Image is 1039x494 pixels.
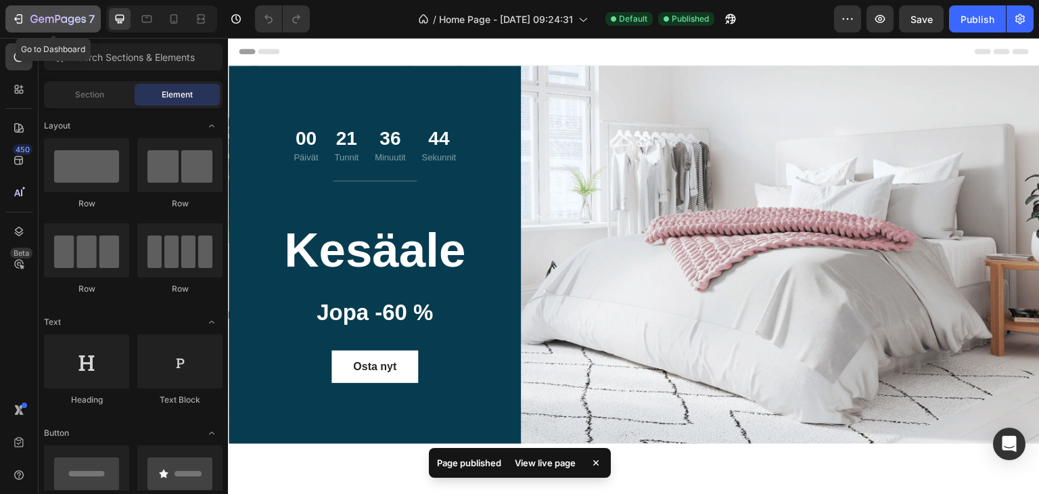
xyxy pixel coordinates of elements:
[44,283,129,295] div: Row
[433,12,436,26] span: /
[44,427,69,439] span: Button
[89,11,95,27] p: 7
[162,89,193,101] span: Element
[44,120,70,132] span: Layout
[137,394,223,406] div: Text Block
[949,5,1006,32] button: Publish
[201,115,223,137] span: Toggle open
[44,316,61,328] span: Text
[961,12,994,26] div: Publish
[899,5,944,32] button: Save
[619,13,647,25] span: Default
[228,38,1039,494] iframe: Design area
[13,144,32,155] div: 450
[137,283,223,295] div: Row
[75,89,104,101] span: Section
[44,394,129,406] div: Heading
[439,12,573,26] span: Home Page - [DATE] 09:24:31
[672,13,709,25] span: Published
[137,198,223,210] div: Row
[5,5,101,32] button: 7
[993,428,1025,460] div: Open Intercom Messenger
[44,43,223,70] input: Search Sections & Elements
[10,248,32,259] div: Beta
[507,453,584,472] div: View live page
[201,311,223,333] span: Toggle open
[201,422,223,444] span: Toggle open
[44,198,129,210] div: Row
[910,14,933,25] span: Save
[255,5,310,32] div: Undo/Redo
[437,456,501,470] p: Page published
